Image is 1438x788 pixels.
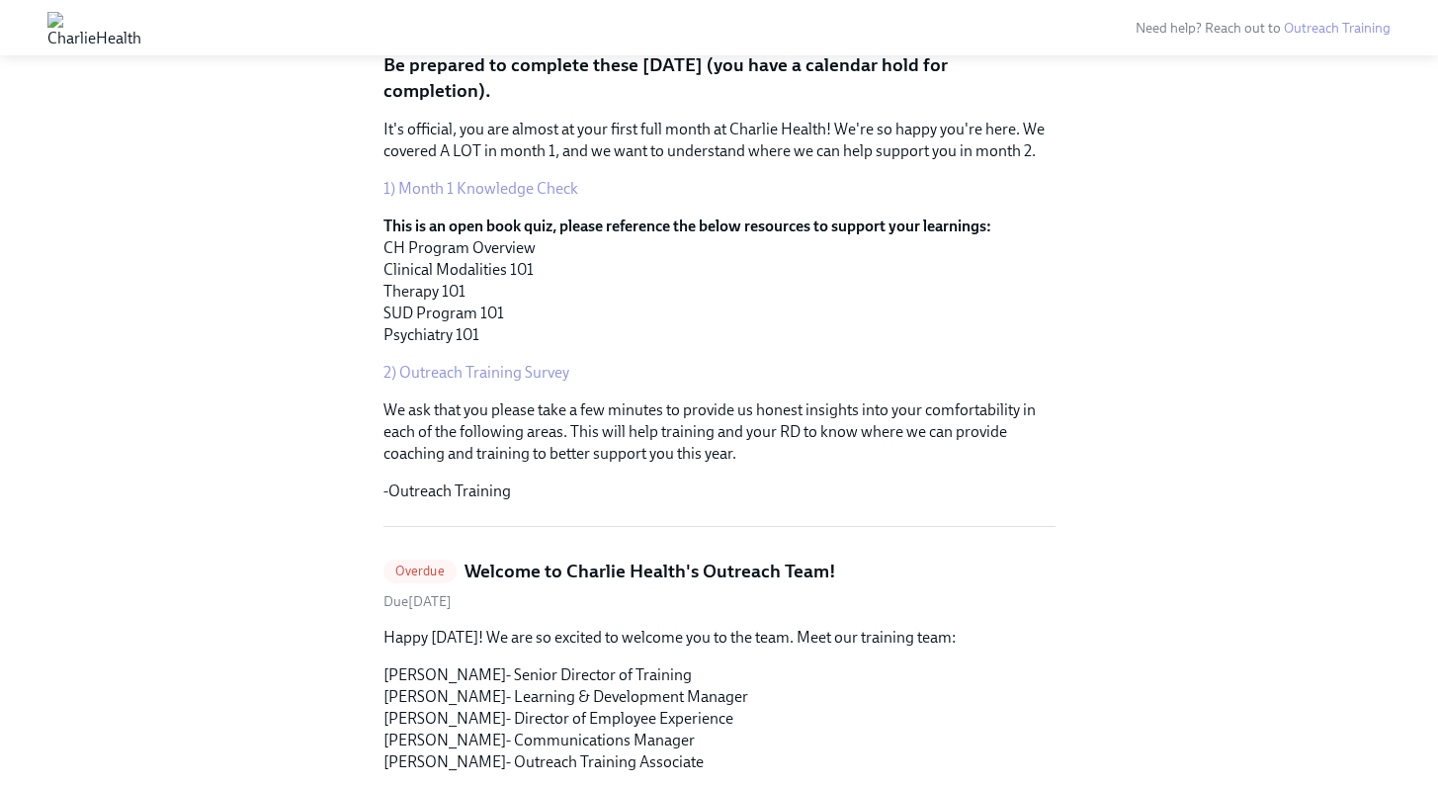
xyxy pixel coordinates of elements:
[383,399,1056,465] p: We ask that you please take a few minutes to provide us honest insights into your comfortability ...
[383,179,578,198] a: 1) Month 1 Knowledge Check
[383,593,452,610] span: Wednesday, September 24th 2025, 10:00 am
[383,627,1056,649] p: Happy [DATE]! We are so excited to welcome you to the team. Meet our training team:
[383,217,991,235] strong: This is an open book quiz, please reference the below resources to support your learnings:
[383,664,1056,773] p: [PERSON_NAME]- Senior Director of Training [PERSON_NAME]- Learning & Development Manager [PERSON_...
[383,216,1056,346] p: CH Program Overview Clinical Modalities 101 Therapy 101 SUD Program 101 Psychiatry 101
[383,559,1056,611] a: OverdueWelcome to Charlie Health's Outreach Team!Due[DATE]
[47,12,141,44] img: CharlieHealth
[465,559,836,584] h5: Welcome to Charlie Health's Outreach Team!
[383,119,1056,162] p: It's official, you are almost at your first full month at Charlie Health! We're so happy you're h...
[383,481,1056,502] p: -Outreach Training
[1284,20,1391,37] a: Outreach Training
[383,363,569,382] a: 2) Outreach Training Survey
[1136,20,1391,37] span: Need help? Reach out to
[383,564,457,578] span: Overdue
[383,52,1056,103] p: Be prepared to complete these [DATE] (you have a calendar hold for completion).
